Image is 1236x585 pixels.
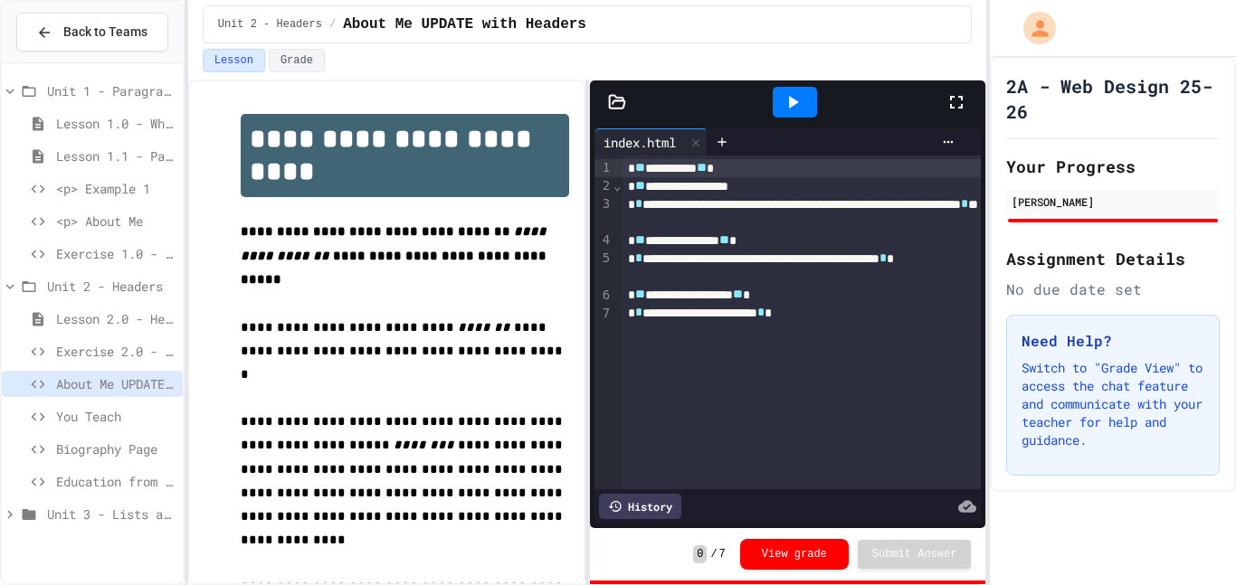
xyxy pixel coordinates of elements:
span: About Me UPDATE with Headers [56,374,176,393]
span: Exercise 2.0 - Header Practice [56,342,176,361]
p: Switch to "Grade View" to access the chat feature and communicate with your teacher for help and ... [1022,359,1204,449]
span: Submit Answer [872,547,957,561]
div: 7 [594,305,613,323]
span: Education from Scratch [56,472,176,491]
span: Unit 2 - Headers [47,277,176,296]
div: 6 [594,287,613,305]
div: index.html [594,128,708,156]
span: Fold line [613,178,622,193]
h2: Your Progress [1006,154,1220,179]
span: / [710,547,717,561]
span: Unit 3 - Lists and Links [47,505,176,524]
span: Unit 2 - Headers [218,17,322,32]
span: <p> About Me [56,212,176,231]
span: Biography Page [56,439,176,458]
h1: 2A - Web Design 25-26 [1006,73,1220,124]
span: Back to Teams [63,23,147,42]
button: Grade [269,49,325,72]
span: 0 [693,545,707,563]
h3: Need Help? [1022,330,1204,352]
div: [PERSON_NAME] [1012,193,1214,210]
span: <p> Example 1 [56,179,176,198]
div: My Account [1004,7,1060,49]
span: Lesson 1.0 - What is HTML? [56,114,176,133]
button: Lesson [203,49,265,72]
div: 5 [594,250,613,286]
span: / [329,17,336,32]
button: View grade [740,539,849,570]
span: 7 [719,547,726,561]
div: 1 [594,159,613,177]
div: index.html [594,133,685,152]
span: Unit 1 - Paragraphs [47,81,176,100]
span: Exercise 1.0 - Two Truths and a Lie [56,244,176,263]
button: Back to Teams [16,13,168,52]
span: Lesson 2.0 - Headers [56,309,176,328]
div: No due date set [1006,278,1220,300]
div: History [599,494,681,519]
span: Lesson 1.1 - Paragraphs [56,146,176,165]
h2: Assignment Details [1006,246,1220,271]
div: 2 [594,177,613,195]
span: You Teach [56,407,176,426]
div: 3 [594,195,613,231]
span: About Me UPDATE with Headers [343,14,586,35]
button: Submit Answer [858,540,972,569]
div: 4 [594,231,613,250]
